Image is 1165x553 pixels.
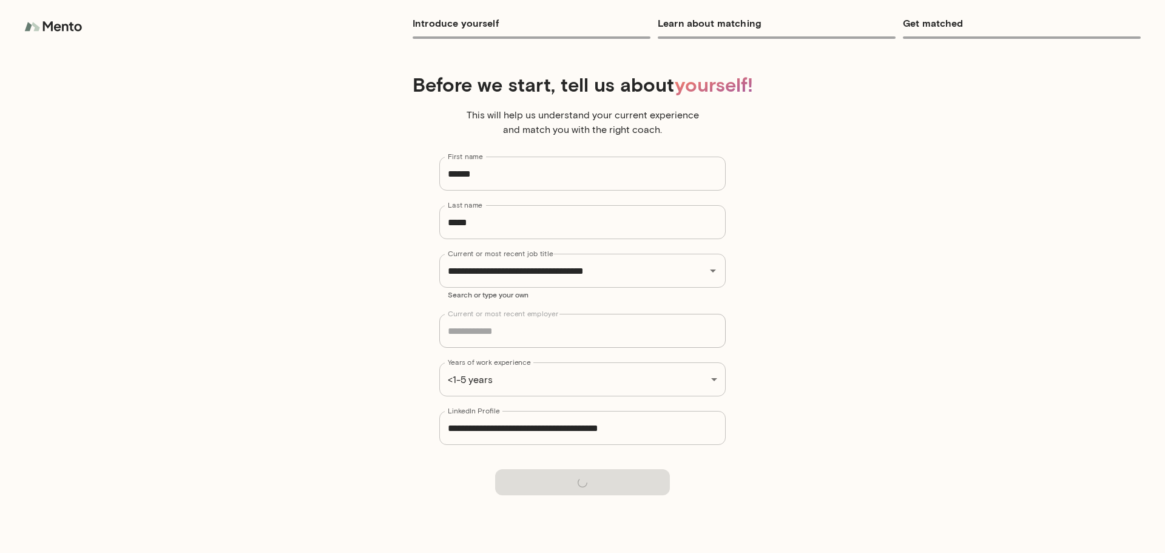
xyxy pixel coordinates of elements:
[448,200,482,210] label: Last name
[448,290,717,299] p: Search or type your own
[126,73,1039,96] h4: Before we start, tell us about
[704,262,721,279] button: Open
[675,72,753,96] span: yourself!
[903,15,1141,32] h6: Get matched
[413,15,650,32] h6: Introduce yourself
[448,248,553,259] label: Current or most recent job title
[658,15,896,32] h6: Learn about matching
[448,405,500,416] label: LinkedIn Profile
[461,108,704,137] p: This will help us understand your current experience and match you with the right coach.
[448,357,531,367] label: Years of work experience
[24,15,85,39] img: logo
[448,151,483,161] label: First name
[439,362,726,396] div: <1-5 years
[448,308,558,319] label: Current or most recent employer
